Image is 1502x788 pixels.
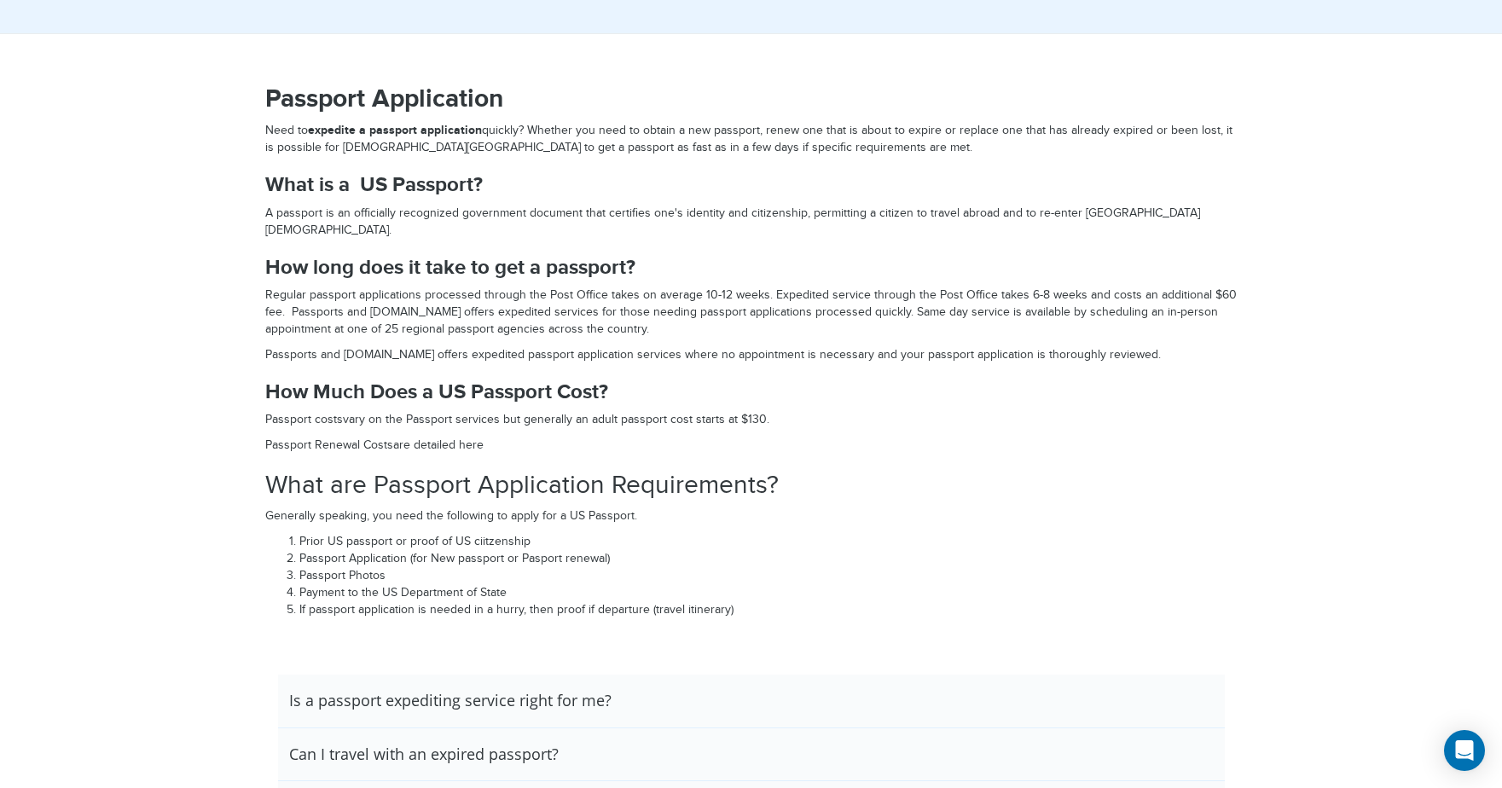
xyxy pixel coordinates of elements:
li: Prior US passport or proof of US ciitzenship [299,534,1238,551]
p: Regular passport applications processed through the Post Office takes on average 10-12 weeks. Exp... [265,287,1238,339]
p: Generally speaking, you need the following to apply for a US Passport. [265,508,1238,525]
h2: What are Passport Application Requirements? [265,472,1238,500]
p: A passport is an officially recognized government document that certifies one's identity and citi... [265,206,1238,240]
li: If passport application is needed in a hurry, then proof if departure (travel itinerary) [299,602,1238,619]
p: Passports and [DOMAIN_NAME] offers expedited passport application services where no appointment i... [265,347,1238,364]
p: are detailed here [265,437,1238,455]
a: Passport Renewal Costs [265,438,393,452]
strong: expedite a passport application [308,123,482,137]
strong: Passport Application [265,84,503,114]
p: Need to quickly? Whether you need to obtain a new passport, renew one that is about to expire or ... [265,122,1238,157]
li: Payment to the US Department of State [299,585,1238,602]
h3: Is a passport expediting service right for me? [289,692,612,710]
li: Passport Photos [299,568,1238,585]
li: Passport Application (for New passport or Pasport renewal) [299,551,1238,568]
strong: How long does it take to get a passport? [265,255,635,280]
p: vary on the Passport services but generally an adult passport cost starts at $130. [265,412,1238,429]
h3: Can I travel with an expired passport? [289,745,559,764]
strong: How Much Does a US Passport Cost? [265,380,608,404]
strong: What is a US Passport? [265,172,483,197]
div: Open Intercom Messenger [1444,730,1485,771]
a: Passport costs [265,413,343,426]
